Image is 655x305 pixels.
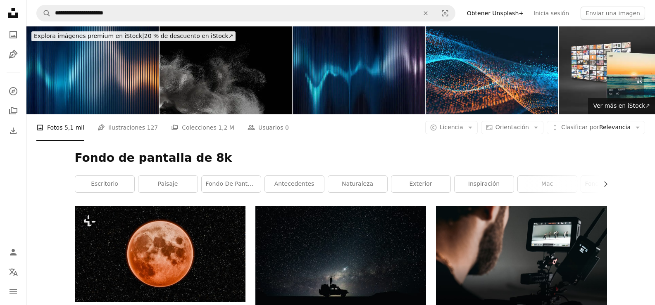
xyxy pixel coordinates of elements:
[425,121,478,134] button: Licencia
[255,259,426,267] a: Silueta de coche todoterreno
[561,124,599,130] span: Clasificar por
[75,206,245,302] img: Se ve una luna llena en el cielo nocturno
[5,83,21,99] a: Explorar
[440,124,463,130] span: Licencia
[328,176,387,192] a: naturaleza
[5,46,21,63] a: Ilustraciones
[426,26,558,114] img: Fondo colorido
[26,26,159,114] img: Ola abstracta
[547,121,645,134] button: Clasificar porRelevancia
[285,123,289,132] span: 0
[529,7,574,20] a: Inicia sesión
[481,121,543,134] button: Orientación
[581,176,640,192] a: Fondo de pantalla de MacBook
[5,26,21,43] a: Fotos
[75,250,245,258] a: Se ve una luna llena en el cielo nocturno
[160,26,292,114] img: Ola blanca de partículas.
[588,98,655,114] a: Ver más en iStock↗
[5,5,21,23] a: Inicio — Unsplash
[138,176,198,192] a: paisaje
[218,123,234,132] span: 1,2 M
[98,114,158,141] a: Ilustraciones 127
[202,176,261,192] a: fondo de pantalla
[435,5,455,21] button: Búsqueda visual
[293,26,425,114] img: Onda sonora
[455,176,514,192] a: inspiración
[75,151,607,166] h1: Fondo de pantalla de 8k
[561,123,631,132] span: Relevancia
[417,5,435,21] button: Borrar
[391,176,450,192] a: exterior
[462,7,529,20] a: Obtener Unsplash+
[248,114,289,141] a: Usuarios 0
[518,176,577,192] a: Mac
[581,7,645,20] button: Enviar una imagen
[495,124,529,130] span: Orientación
[598,176,607,192] button: desplazar lista a la derecha
[37,5,51,21] button: Buscar en Unsplash
[5,284,21,300] button: Menú
[34,33,233,39] span: 20 % de descuento en iStock ↗
[75,176,134,192] a: escritorio
[36,5,455,21] form: Encuentra imágenes en todo el sitio
[5,244,21,260] a: Iniciar sesión / Registrarse
[265,176,324,192] a: antecedentes
[34,33,144,39] span: Explora imágenes premium en iStock |
[5,103,21,119] a: Colecciones
[5,264,21,280] button: Idioma
[171,114,234,141] a: Colecciones 1,2 M
[5,123,21,139] a: Historial de descargas
[147,123,158,132] span: 127
[26,26,241,46] a: Explora imágenes premium en iStock|20 % de descuento en iStock↗
[593,102,650,109] span: Ver más en iStock ↗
